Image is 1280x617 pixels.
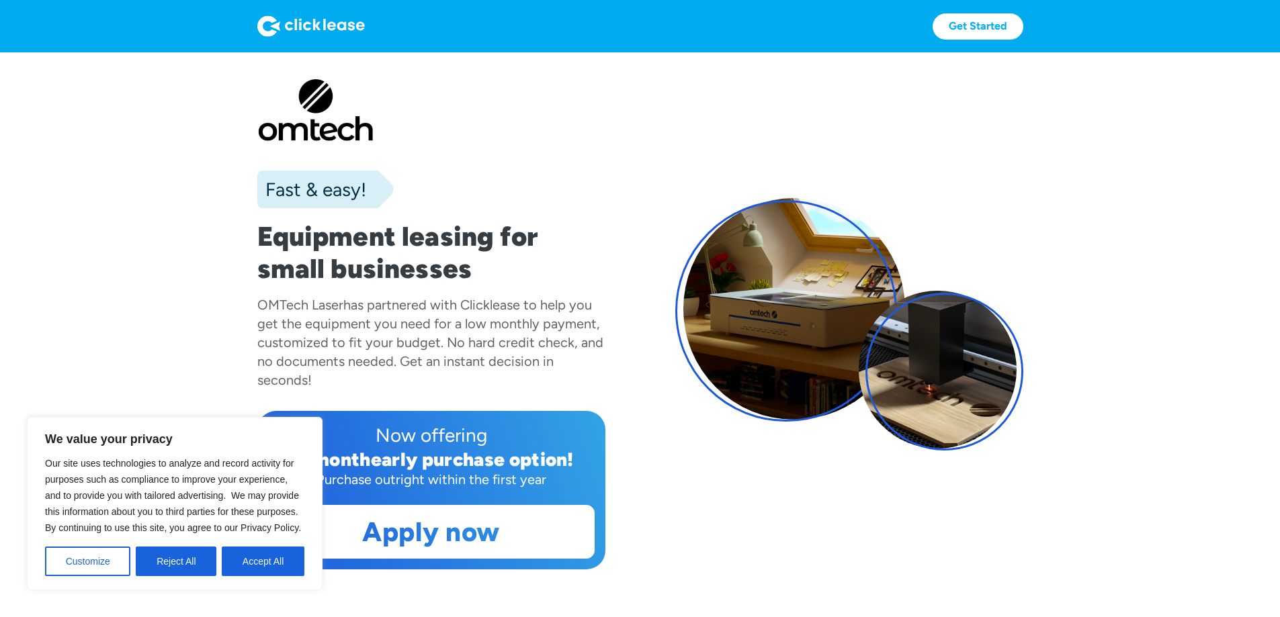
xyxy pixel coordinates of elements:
button: Reject All [136,547,216,576]
div: has partnered with Clicklease to help you get the equipment you need for a low monthly payment, c... [257,297,603,388]
div: Fast & easy! [257,176,366,203]
img: Logo [257,15,365,37]
button: Customize [45,547,130,576]
h1: Equipment leasing for small businesses [257,220,605,285]
div: early purchase option! [371,448,574,471]
a: Get Started [933,13,1023,40]
a: Apply now [269,506,594,558]
span: Our site uses technologies to analyze and record activity for purposes such as compliance to impr... [45,458,301,533]
div: We value your privacy [27,417,323,590]
div: Purchase outright within the first year [268,470,595,489]
div: Now offering [268,422,595,448]
div: OMTech Laser [257,297,343,313]
div: 12 month [288,448,371,471]
p: We value your privacy [45,431,304,447]
button: Accept All [222,547,304,576]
